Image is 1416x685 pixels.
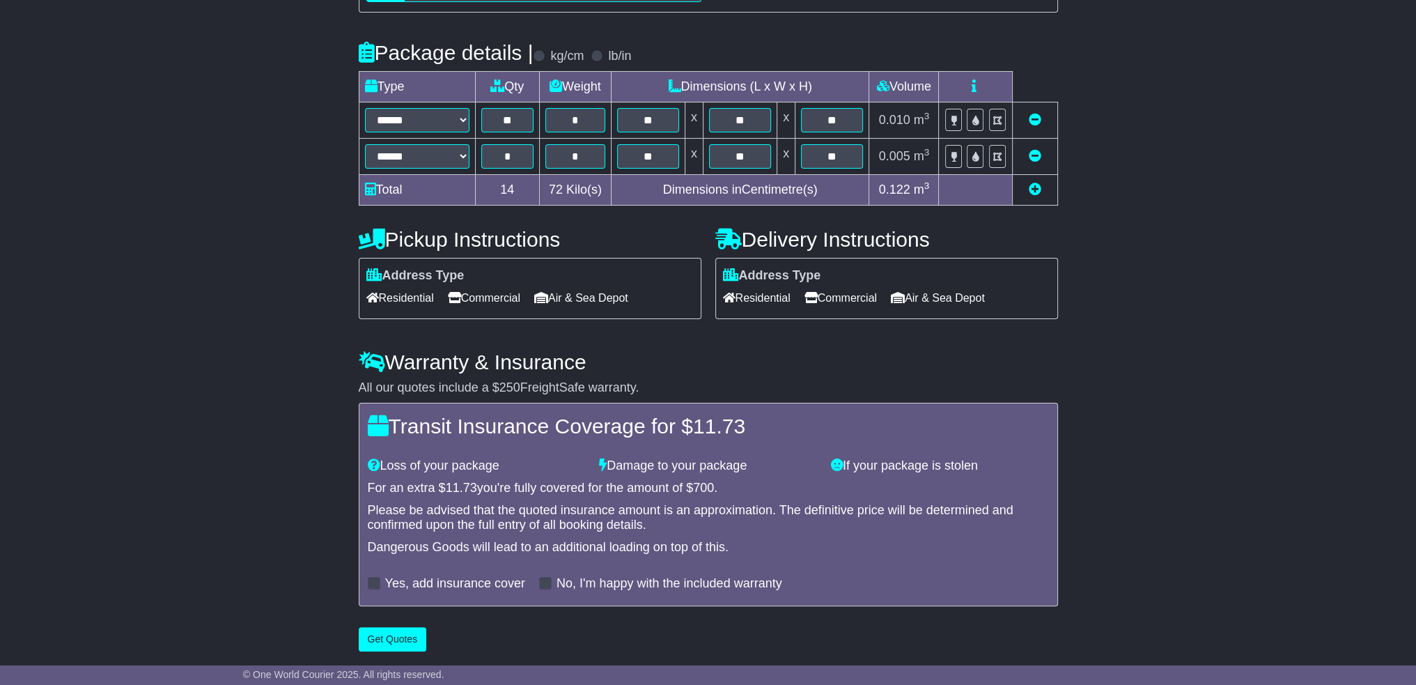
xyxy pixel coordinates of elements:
[914,149,930,163] span: m
[715,228,1058,251] h4: Delivery Instructions
[446,481,477,495] span: 11.73
[723,268,821,284] label: Address Type
[540,72,612,102] td: Weight
[869,72,939,102] td: Volume
[1029,183,1041,197] a: Add new item
[366,287,434,309] span: Residential
[359,627,427,652] button: Get Quotes
[611,175,869,206] td: Dimensions in Centimetre(s)
[361,459,593,474] div: Loss of your package
[385,576,525,592] label: Yes, add insurance cover
[723,287,791,309] span: Residential
[368,503,1049,533] div: Please be advised that the quoted insurance amount is an approximation. The definitive price will...
[359,175,475,206] td: Total
[879,149,910,163] span: 0.005
[611,72,869,102] td: Dimensions (L x W x H)
[693,415,745,438] span: 11.73
[359,72,475,102] td: Type
[914,113,930,127] span: m
[499,380,520,394] span: 250
[368,415,1049,438] h4: Transit Insurance Coverage for $
[359,351,1058,374] h4: Warranty & Insurance
[777,139,795,175] td: x
[368,540,1049,555] div: Dangerous Goods will lead to an additional loading on top of this.
[243,669,444,680] span: © One World Courier 2025. All rights reserved.
[1029,113,1041,127] a: Remove this item
[914,183,930,197] span: m
[550,49,584,64] label: kg/cm
[924,180,930,191] sup: 3
[924,111,930,121] sup: 3
[534,287,628,309] span: Air & Sea Depot
[1029,149,1041,163] a: Remove this item
[359,41,534,64] h4: Package details |
[824,459,1056,474] div: If your package is stolen
[891,287,985,309] span: Air & Sea Depot
[475,72,540,102] td: Qty
[475,175,540,206] td: 14
[368,481,1049,496] div: For an extra $ you're fully covered for the amount of $ .
[448,287,520,309] span: Commercial
[879,183,910,197] span: 0.122
[592,459,824,474] div: Damage to your package
[924,147,930,157] sup: 3
[804,287,877,309] span: Commercial
[359,228,701,251] h4: Pickup Instructions
[777,102,795,139] td: x
[608,49,631,64] label: lb/in
[693,481,714,495] span: 700
[359,380,1058,396] div: All our quotes include a $ FreightSafe warranty.
[685,102,703,139] td: x
[685,139,703,175] td: x
[549,183,563,197] span: 72
[557,576,782,592] label: No, I'm happy with the included warranty
[879,113,910,127] span: 0.010
[366,268,465,284] label: Address Type
[540,175,612,206] td: Kilo(s)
